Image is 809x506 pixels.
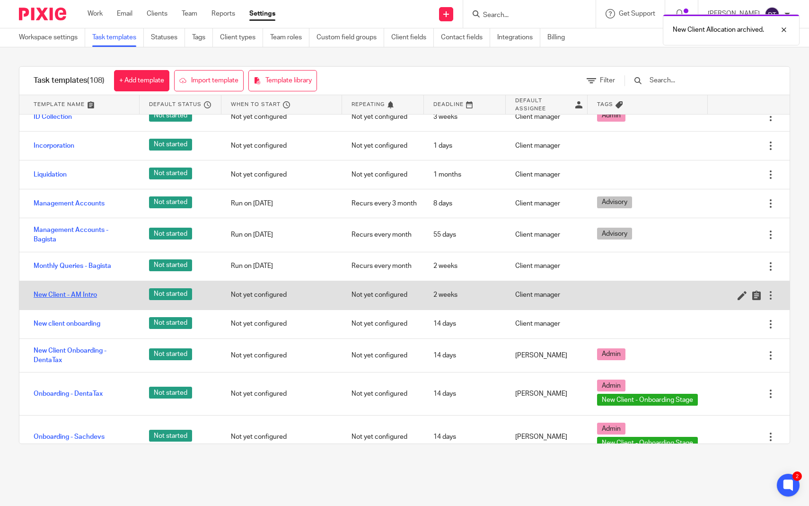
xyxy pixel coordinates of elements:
[506,223,588,247] div: Client manager
[506,192,588,215] div: Client manager
[602,197,627,207] span: Advisory
[424,223,506,247] div: 55 days
[649,75,759,86] input: Search...
[149,100,202,108] span: Default status
[515,97,573,113] span: Default assignee
[34,290,97,300] a: New Client - AM Intro
[87,77,105,84] span: (108)
[602,111,621,120] span: Admin
[174,70,244,91] a: Import template
[221,223,342,247] div: Run on [DATE]
[433,100,464,108] span: Deadline
[151,28,185,47] a: Statuses
[506,382,588,406] div: [PERSON_NAME]
[506,163,588,186] div: Client manager
[149,288,192,300] span: Not started
[342,283,424,307] div: Not yet configured
[34,432,105,442] a: Onboarding - Sachdevs
[506,254,588,278] div: Client manager
[149,387,192,399] span: Not started
[34,100,85,108] span: Template name
[317,28,384,47] a: Custom field groups
[602,349,621,359] span: Admin
[424,425,506,449] div: 14 days
[34,319,100,328] a: New client onboarding
[792,471,802,481] div: 2
[34,141,74,151] a: Incorporation
[391,28,434,47] a: Client fields
[149,317,192,329] span: Not started
[149,139,192,151] span: Not started
[342,105,424,129] div: Not yet configured
[34,389,103,399] a: Onboarding - DentaTax
[342,163,424,186] div: Not yet configured
[182,9,197,18] a: Team
[19,28,85,47] a: Workspace settings
[342,192,424,215] div: Recurs every 3 month
[34,170,67,179] a: Liquidation
[506,312,588,336] div: Client manager
[221,163,342,186] div: Not yet configured
[149,168,192,179] span: Not started
[602,438,693,448] span: New Client - Onboarding Stage
[342,344,424,367] div: Not yet configured
[149,196,192,208] span: Not started
[34,199,105,208] a: Management Accounts
[221,344,342,367] div: Not yet configured
[424,163,506,186] div: 1 months
[424,192,506,215] div: 8 days
[342,312,424,336] div: Not yet configured
[342,382,424,406] div: Not yet configured
[19,8,66,20] img: Pixie
[34,225,130,245] a: Management Accounts - Bagista
[765,7,780,22] img: svg%3E
[248,70,317,91] a: Template library
[34,112,72,122] a: ID Collection
[117,9,132,18] a: Email
[506,425,588,449] div: [PERSON_NAME]
[149,430,192,442] span: Not started
[221,382,342,406] div: Not yet configured
[34,76,105,86] h1: Task templates
[34,346,130,365] a: New Client Onboarding - DentaTax
[597,100,613,108] span: Tags
[602,381,621,391] span: Admin
[506,134,588,158] div: Client manager
[506,283,588,307] div: Client manager
[424,134,506,158] div: 1 days
[114,70,169,91] a: + Add template
[149,110,192,122] span: Not started
[221,254,342,278] div: Run on [DATE]
[149,228,192,240] span: Not started
[211,9,235,18] a: Reports
[221,105,342,129] div: Not yet configured
[270,28,309,47] a: Team roles
[424,382,506,406] div: 14 days
[424,312,506,336] div: 14 days
[602,424,621,434] span: Admin
[34,261,111,271] a: Monthly Queries - Bagista
[424,105,506,129] div: 3 weeks
[221,312,342,336] div: Not yet configured
[192,28,213,47] a: Tags
[424,254,506,278] div: 2 weeks
[600,77,615,84] span: Filter
[221,192,342,215] div: Run on [DATE]
[221,425,342,449] div: Not yet configured
[673,25,764,35] p: New Client Allocation archived.
[352,100,385,108] span: Repeating
[147,9,167,18] a: Clients
[506,344,588,367] div: [PERSON_NAME]
[249,9,275,18] a: Settings
[92,28,144,47] a: Task templates
[424,283,506,307] div: 2 weeks
[149,348,192,360] span: Not started
[220,28,263,47] a: Client types
[602,229,627,239] span: Advisory
[424,344,506,367] div: 14 days
[231,100,281,108] span: When to start
[221,134,342,158] div: Not yet configured
[506,105,588,129] div: Client manager
[342,425,424,449] div: Not yet configured
[342,254,424,278] div: Recurs every month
